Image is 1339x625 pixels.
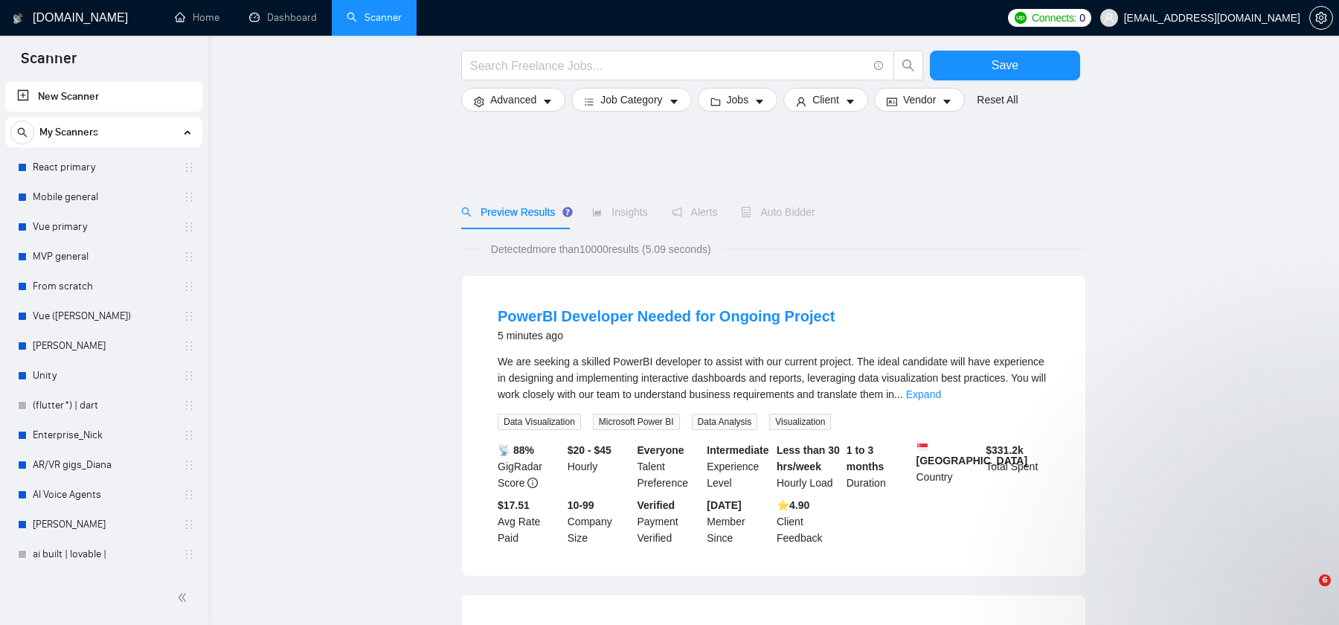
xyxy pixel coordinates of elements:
span: 6 [1319,574,1331,586]
div: Member Since [704,497,774,546]
b: $17.51 [498,499,530,511]
img: upwork-logo.png [1015,12,1027,24]
div: Company Size [565,497,635,546]
div: Client Feedback [774,497,844,546]
span: holder [183,548,195,560]
iframe: Intercom live chat [1288,574,1324,610]
span: bars [584,96,594,107]
a: (flutter*) | dart [33,391,174,420]
span: Detected more than 10000 results (5.09 seconds) [481,241,722,257]
a: PowerBI Developer Needed for Ongoing Project [498,308,835,324]
b: 10-99 [568,499,594,511]
span: holder [183,221,195,233]
div: Tooltip anchor [561,205,574,219]
span: 0 [1079,10,1085,26]
span: Connects: [1032,10,1076,26]
span: search [461,207,472,217]
span: Alerts [672,206,718,218]
b: Verified [638,499,675,511]
a: searchScanner [347,11,402,24]
span: Advanced [490,92,536,108]
span: Jobs [727,92,749,108]
span: caret-down [542,96,553,107]
span: holder [183,161,195,173]
div: Duration [844,442,913,491]
button: folderJobscaret-down [698,88,778,112]
div: Total Spent [983,442,1053,491]
b: [DATE] [707,499,741,511]
b: Intermediate [707,444,768,456]
span: holder [183,400,195,411]
span: user [1104,13,1114,23]
a: React primary [33,153,174,182]
b: [GEOGRAPHIC_DATA] [916,442,1028,467]
button: settingAdvancedcaret-down [461,88,565,112]
span: Data Analysis [692,414,758,430]
span: holder [183,191,195,203]
b: 📡 88% [498,444,534,456]
span: caret-down [942,96,952,107]
a: MVP general [33,242,174,272]
span: Insights [592,206,647,218]
a: Reset All [977,92,1018,108]
a: Enterprise_Nick [33,420,174,450]
a: homeHome [175,11,219,24]
a: [PERSON_NAME] [33,510,174,539]
span: Vendor [903,92,936,108]
a: Vue ([PERSON_NAME]) [33,301,174,331]
li: My Scanners [5,118,202,569]
b: ⭐️ 4.90 [777,499,809,511]
div: Hourly [565,442,635,491]
span: folder [710,96,721,107]
a: dashboardDashboard [249,11,317,24]
span: holder [183,489,195,501]
span: setting [474,96,484,107]
b: $20 - $45 [568,444,611,456]
a: From scratch [33,272,174,301]
span: info-circle [527,478,538,488]
b: Everyone [638,444,684,456]
li: New Scanner [5,82,202,112]
img: logo [13,7,23,31]
span: holder [183,281,195,292]
span: Microsoft Power BI [593,414,680,430]
span: holder [183,310,195,322]
div: Payment Verified [635,497,704,546]
a: Vue primary [33,212,174,242]
span: Client [812,92,839,108]
a: Mobile general [33,182,174,212]
b: $ 331.2k [986,444,1024,456]
div: Hourly Load [774,442,844,491]
div: Avg Rate Paid [495,497,565,546]
span: caret-down [754,96,765,107]
span: notification [672,207,682,217]
div: Experience Level [704,442,774,491]
div: We are seeking a skilled PowerBI developer to assist with our current project. The ideal candidat... [498,353,1050,403]
span: holder [183,251,195,263]
span: holder [183,370,195,382]
div: GigRadar Score [495,442,565,491]
span: caret-down [669,96,679,107]
span: setting [1310,12,1332,24]
span: search [894,59,922,72]
a: [PERSON_NAME] [33,331,174,361]
span: Preview Results [461,206,568,218]
button: Save [930,51,1080,80]
span: Visualization [769,414,831,430]
div: Country [913,442,983,491]
span: holder [183,340,195,352]
span: holder [183,459,195,471]
span: info-circle [874,61,884,71]
a: Expand [906,388,941,400]
div: 5 minutes ago [498,327,835,344]
span: My Scanners [39,118,98,147]
button: search [10,121,34,144]
span: Data Visualization [498,414,581,430]
span: area-chart [592,207,603,217]
img: 🇸🇬 [917,442,928,452]
a: Unity [33,361,174,391]
b: 1 to 3 months [847,444,884,472]
span: holder [183,519,195,531]
a: AR/VR gigs_Diana [33,450,174,480]
button: barsJob Categorycaret-down [571,88,691,112]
